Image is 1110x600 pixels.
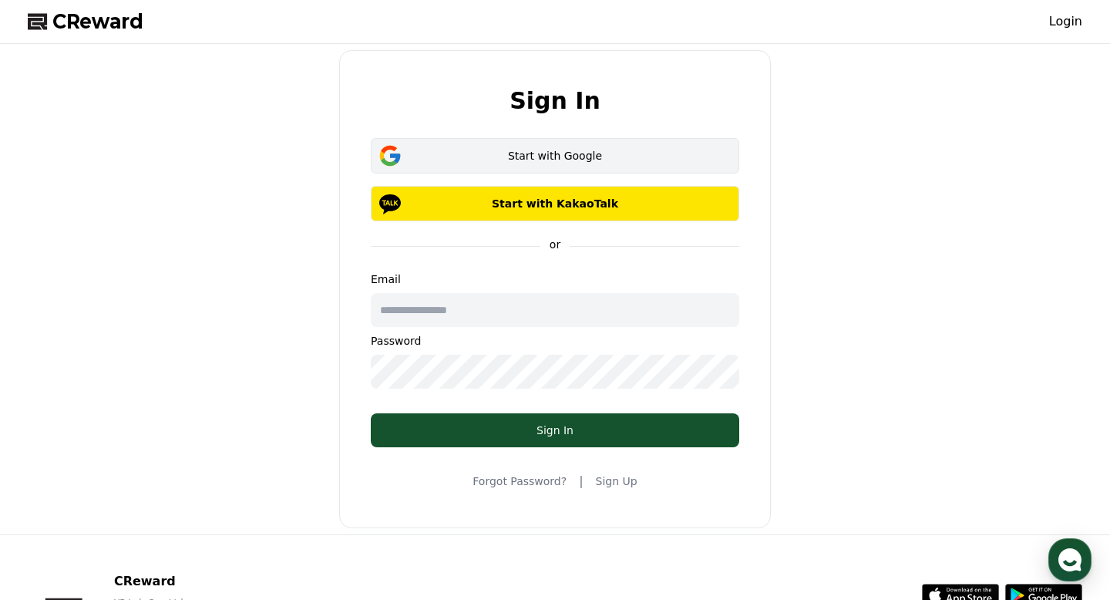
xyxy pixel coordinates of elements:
[199,472,296,511] a: Settings
[1049,12,1082,31] a: Login
[402,423,708,438] div: Sign In
[596,474,637,489] a: Sign Up
[371,333,739,349] p: Password
[510,88,600,113] h2: Sign In
[371,413,739,447] button: Sign In
[5,472,102,511] a: Home
[371,271,739,287] p: Email
[371,186,739,221] button: Start with KakaoTalk
[114,572,372,591] p: CReward
[579,472,583,490] span: |
[473,474,567,489] a: Forgot Password?
[540,237,570,252] p: or
[228,495,266,507] span: Settings
[393,148,717,163] div: Start with Google
[371,138,739,174] button: Start with Google
[102,472,199,511] a: Messages
[52,9,143,34] span: CReward
[28,9,143,34] a: CReward
[393,196,717,211] p: Start with KakaoTalk
[128,496,173,508] span: Messages
[39,495,66,507] span: Home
